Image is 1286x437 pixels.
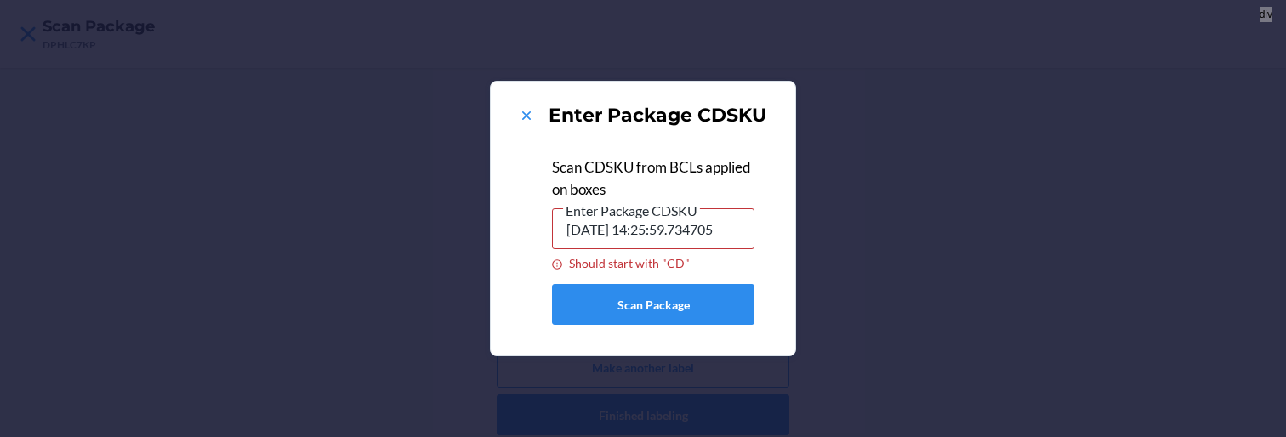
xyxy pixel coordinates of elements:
[552,208,754,249] input: Enter Package CDSKU Should start with "CD"
[552,284,754,325] button: Scan Package
[552,156,754,200] div: Scan CDSKU from BCLs applied on boxes
[563,202,700,219] span: Enter Package CDSKU
[549,102,766,129] h2: Enter Package CDSKU
[552,256,754,270] div: Should start with "CD"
